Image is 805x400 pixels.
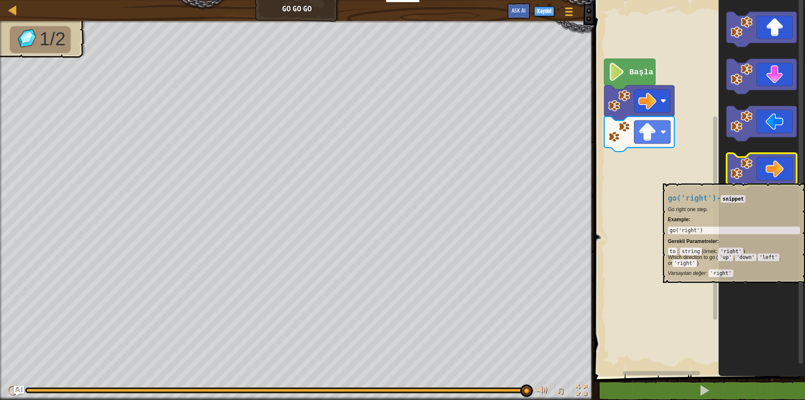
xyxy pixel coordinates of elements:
code: 'down' [735,254,756,261]
p: Go right one step. [668,207,800,212]
code: to [668,248,677,255]
span: : [716,248,719,254]
span: go('right') [668,194,717,202]
code: 'right' [719,248,743,255]
h4: - [668,194,800,202]
code: 'right' [709,269,733,277]
code: 'up' [718,254,733,261]
code: string [680,248,701,255]
div: go('right') [670,227,798,233]
code: 'right' [673,259,697,267]
span: : [677,248,680,254]
div: ( ) [668,248,800,276]
code: snippet [721,195,745,203]
span: Varsayılan değer [668,270,706,276]
p: Which direction to go ( , , , or ) [668,254,800,266]
strong: : [668,217,690,222]
span: örnek [704,248,716,254]
span: Example [668,217,688,222]
span: : [706,270,709,276]
code: 'left' [758,254,779,261]
span: Gerekli Parametreler [668,238,717,244]
span: : [717,238,719,244]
